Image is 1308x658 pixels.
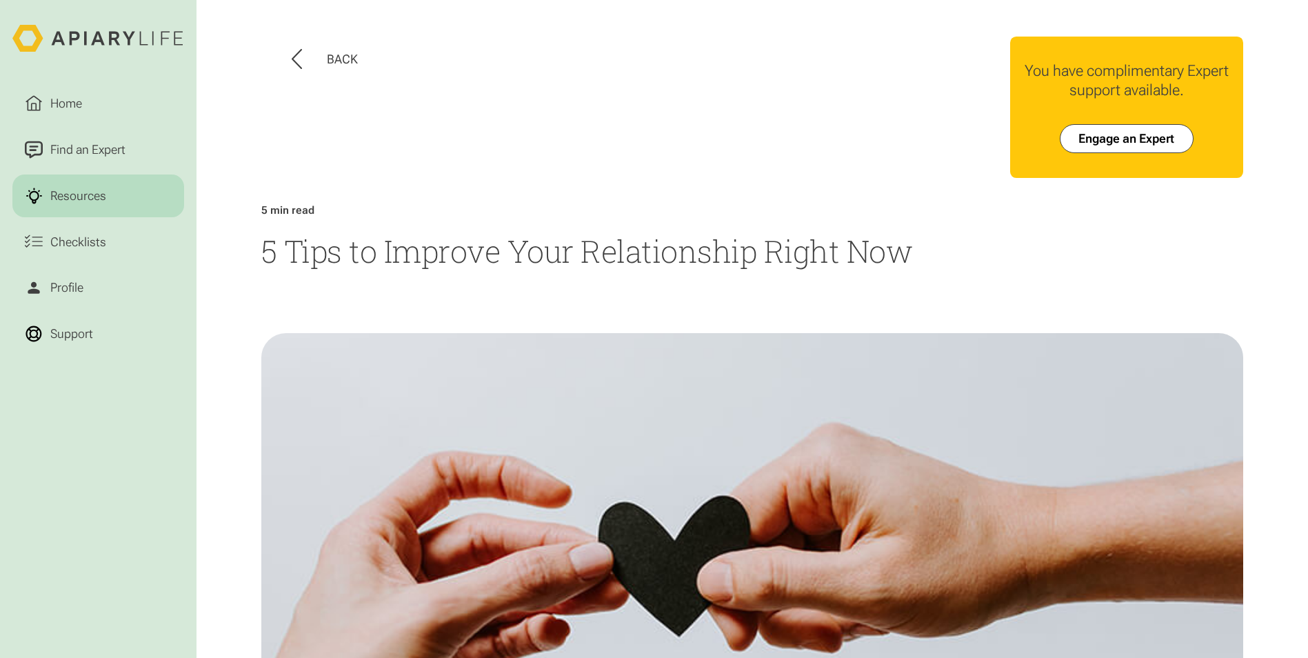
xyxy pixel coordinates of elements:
[48,325,97,343] div: Support
[48,94,85,113] div: Home
[1022,61,1231,100] div: You have complimentary Expert support available.
[48,279,87,297] div: Profile
[48,187,110,206] div: Resources
[261,230,1243,272] h1: 5 Tips to Improve Your Relationship Right Now
[1060,124,1194,153] a: Engage an Expert
[12,312,184,355] a: Support
[292,49,358,69] button: Back
[12,266,184,309] a: Profile
[12,175,184,217] a: Resources
[261,204,314,217] div: 5 min read
[48,141,129,159] div: Find an Expert
[12,82,184,125] a: Home
[48,232,110,251] div: Checklists
[12,221,184,263] a: Checklists
[12,128,184,171] a: Find an Expert
[327,52,358,67] div: Back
